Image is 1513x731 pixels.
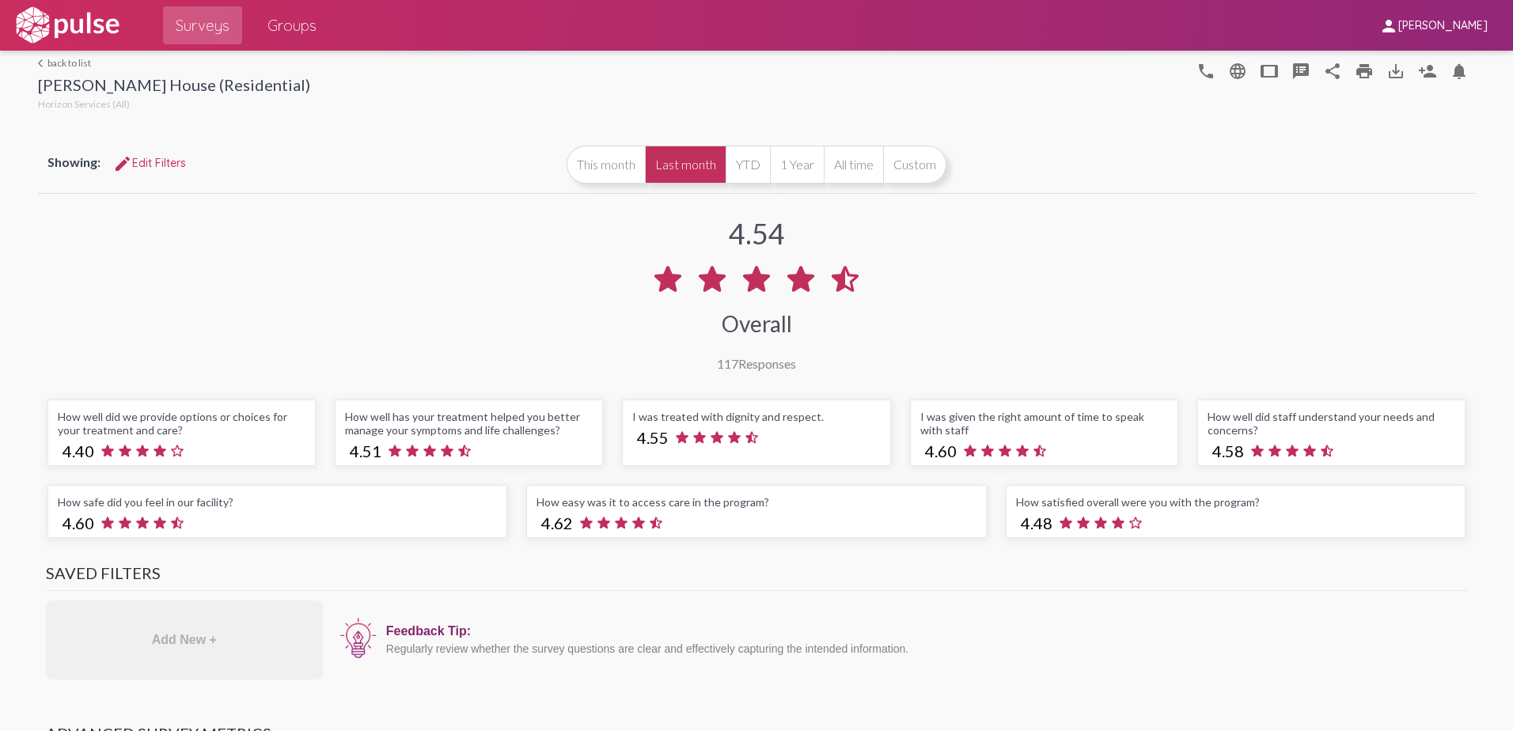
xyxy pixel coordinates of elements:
mat-icon: speaker_notes [1291,62,1310,81]
button: tablet [1253,55,1285,86]
button: language [1222,55,1253,86]
div: I was given the right amount of time to speak with staff [920,410,1168,437]
span: 4.51 [350,441,381,460]
h3: Saved Filters [46,563,1467,591]
div: How easy was it to access care in the program? [537,495,976,509]
span: 117 [717,356,738,371]
div: Responses [717,356,796,371]
button: Custom [883,146,946,184]
div: How well has your treatment helped you better manage your symptoms and life challenges? [345,410,593,437]
mat-icon: tablet [1260,62,1279,81]
span: 4.40 [63,441,94,460]
button: Edit FiltersEdit Filters [100,149,199,177]
mat-icon: print [1355,62,1374,81]
span: 4.60 [925,441,957,460]
a: print [1348,55,1380,86]
div: [PERSON_NAME] House (Residential) [38,75,310,98]
button: YTD [726,146,770,184]
div: Add New + [46,600,323,680]
span: 4.55 [637,428,669,447]
span: 4.58 [1212,441,1244,460]
span: 4.60 [63,513,94,532]
span: Showing: [47,154,100,169]
mat-icon: language [1196,62,1215,81]
mat-icon: Edit Filters [113,154,132,173]
a: back to list [38,57,310,69]
button: Bell [1443,55,1475,86]
div: 4.54 [729,216,785,251]
button: Download [1380,55,1412,86]
mat-icon: Bell [1450,62,1469,81]
span: Edit Filters [113,156,186,170]
div: How well did we provide options or choices for your treatment and care? [58,410,305,437]
span: [PERSON_NAME] [1398,19,1488,33]
button: Person [1412,55,1443,86]
div: Feedback Tip: [386,624,1459,638]
div: How well did staff understand your needs and concerns? [1208,410,1455,437]
span: Surveys [176,11,229,40]
div: How safe did you feel in our facility? [58,495,497,509]
a: Groups [255,6,329,44]
button: [PERSON_NAME] [1367,10,1500,40]
span: Horizon Services (All) [38,98,130,110]
button: Share [1317,55,1348,86]
img: icon12.png [339,616,378,661]
div: How satisfied overall were you with the program? [1016,495,1455,509]
div: Overall [722,310,792,337]
button: language [1190,55,1222,86]
mat-icon: Share [1323,62,1342,81]
button: speaker_notes [1285,55,1317,86]
span: 4.62 [541,513,573,532]
img: white-logo.svg [13,6,122,45]
div: I was treated with dignity and respect. [632,410,880,423]
mat-icon: Download [1386,62,1405,81]
button: 1 Year [770,146,824,184]
mat-icon: language [1228,62,1247,81]
a: Surveys [163,6,242,44]
mat-icon: person [1379,17,1398,36]
div: Regularly review whether the survey questions are clear and effectively capturing the intended in... [386,642,1459,655]
button: This month [567,146,645,184]
mat-icon: Person [1418,62,1437,81]
button: Last month [645,146,726,184]
span: 4.48 [1021,513,1052,532]
button: All time [824,146,883,184]
mat-icon: arrow_back_ios [38,59,47,68]
span: Groups [267,11,317,40]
